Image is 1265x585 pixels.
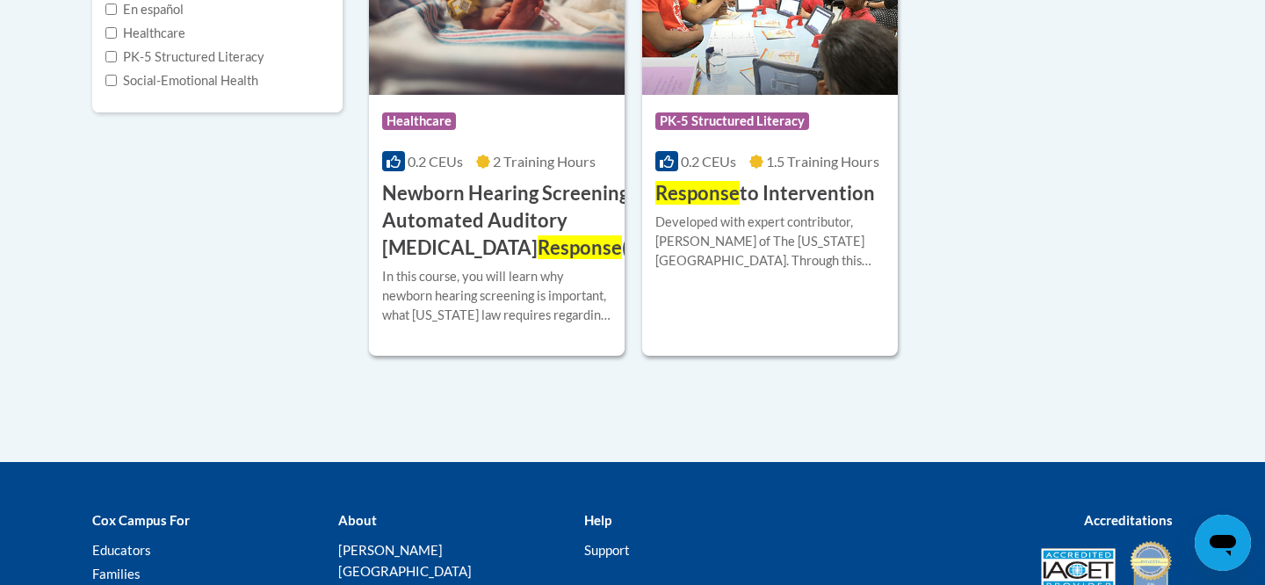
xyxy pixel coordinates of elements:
[105,51,117,62] input: Checkbox for Options
[92,512,190,528] b: Cox Campus For
[493,153,596,170] span: 2 Training Hours
[655,181,740,205] span: Response
[766,153,879,170] span: 1.5 Training Hours
[338,542,472,579] a: [PERSON_NAME][GEOGRAPHIC_DATA]
[584,512,611,528] b: Help
[382,112,456,130] span: Healthcare
[1195,515,1251,571] iframe: Button to launch messaging window
[655,180,875,207] h3: to Intervention
[105,4,117,15] input: Checkbox for Options
[538,235,622,259] span: Response
[655,112,809,130] span: PK-5 Structured Literacy
[655,213,885,271] div: Developed with expert contributor, [PERSON_NAME] of The [US_STATE][GEOGRAPHIC_DATA]. Through this...
[338,512,377,528] b: About
[105,27,117,39] input: Checkbox for Options
[681,153,736,170] span: 0.2 CEUs
[105,47,264,67] label: PK-5 Structured Literacy
[382,180,687,261] h3: Newborn Hearing Screening - Automated Auditory [MEDICAL_DATA] (AABR)
[408,153,463,170] span: 0.2 CEUs
[105,24,185,43] label: Healthcare
[105,71,258,90] label: Social-Emotional Health
[92,542,151,558] a: Educators
[382,267,611,325] div: In this course, you will learn why newborn hearing screening is important, what [US_STATE] law re...
[1084,512,1173,528] b: Accreditations
[584,542,630,558] a: Support
[105,75,117,86] input: Checkbox for Options
[92,566,141,581] a: Families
